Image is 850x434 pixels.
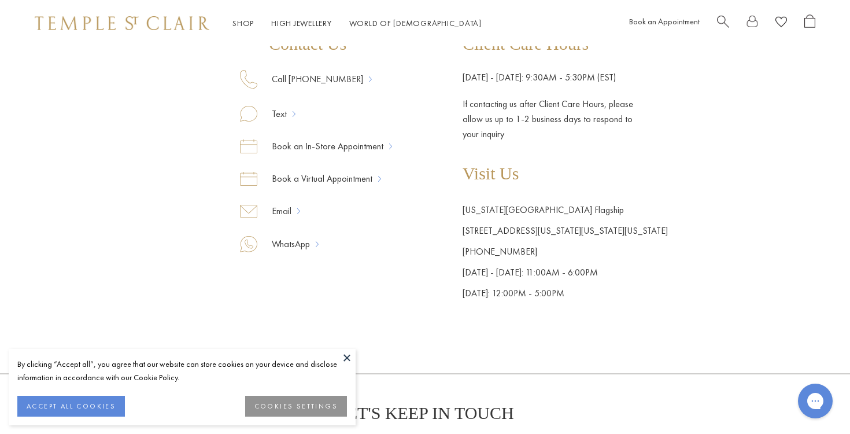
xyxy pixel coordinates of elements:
p: [DATE] - [DATE]: 11:00AM - 6:00PM [463,262,668,283]
a: Book a Virtual Appointment [257,171,378,186]
p: LET'S KEEP IN TOUCH [336,403,513,423]
a: [PHONE_NUMBER] [463,245,537,258]
p: If contacting us after Client Care Hours, please allow us up to 1-2 business days to respond to y... [463,85,648,142]
p: [DATE] - [DATE]: 9:30AM - 5:30PM (EST) [463,70,668,85]
a: Book an In-Store Appointment [257,139,389,154]
p: Contact Us [240,35,392,53]
a: High JewelleryHigh Jewellery [271,18,332,28]
div: By clicking “Accept all”, you agree that our website can store cookies on your device and disclos... [17,358,347,384]
a: [STREET_ADDRESS][US_STATE][US_STATE][US_STATE] [463,225,668,237]
a: Open Shopping Bag [804,14,815,32]
button: ACCEPT ALL COOKIES [17,396,125,417]
a: World of [DEMOGRAPHIC_DATA]World of [DEMOGRAPHIC_DATA] [349,18,482,28]
a: Call [PHONE_NUMBER] [257,72,369,87]
p: Visit Us [463,165,668,182]
a: Book an Appointment [629,16,700,27]
a: View Wishlist [775,14,787,32]
a: Search [717,14,729,32]
a: WhatsApp [257,237,316,252]
a: ShopShop [232,18,254,28]
iframe: Gorgias live chat messenger [792,380,838,422]
p: Client Care Hours [463,35,668,53]
a: Text [257,106,293,122]
img: Temple St. Clair [35,16,209,30]
button: COOKIES SETTINGS [245,396,347,417]
p: [DATE]: 12:00PM - 5:00PM [463,283,668,304]
p: [US_STATE][GEOGRAPHIC_DATA] Flagship [463,200,668,220]
nav: Main navigation [232,16,482,31]
a: Email [257,204,297,219]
